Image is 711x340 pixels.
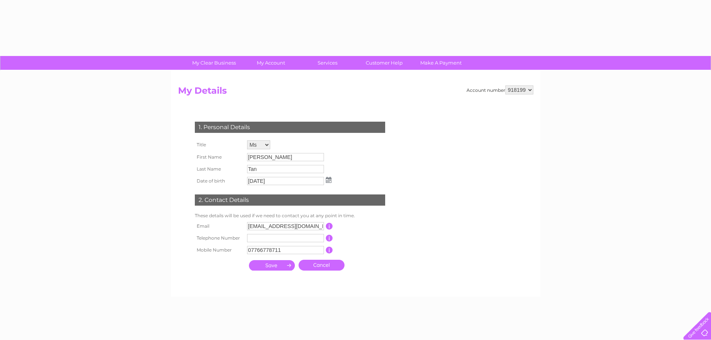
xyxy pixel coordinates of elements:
a: Customer Help [353,56,415,70]
input: Information [326,247,333,253]
a: Make A Payment [410,56,472,70]
a: Cancel [299,260,344,271]
a: Services [297,56,358,70]
a: My Clear Business [183,56,245,70]
th: Last Name [193,163,245,175]
input: Submit [249,260,295,271]
img: ... [326,177,331,183]
div: Account number [467,85,533,94]
input: Information [326,223,333,230]
td: These details will be used if we need to contact you at any point in time. [193,211,387,220]
th: Title [193,138,245,151]
a: My Account [240,56,302,70]
div: 1. Personal Details [195,122,385,133]
div: 2. Contact Details [195,194,385,206]
th: Email [193,220,245,232]
th: First Name [193,151,245,163]
th: Mobile Number [193,244,245,256]
input: Information [326,235,333,241]
th: Date of birth [193,175,245,187]
h2: My Details [178,85,533,100]
th: Telephone Number [193,232,245,244]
